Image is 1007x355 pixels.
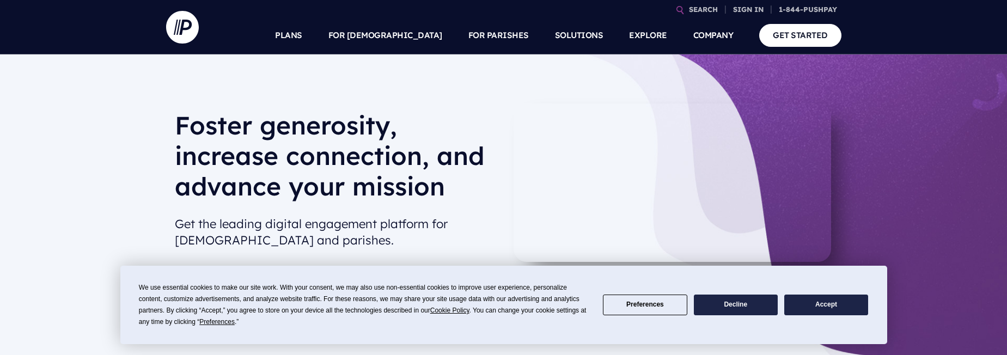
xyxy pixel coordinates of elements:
[175,110,495,210] h1: Foster generosity, increase connection, and advance your mission
[468,16,529,54] a: FOR PARISHES
[555,16,603,54] a: SOLUTIONS
[175,211,495,254] h2: Get the leading digital engagement platform for [DEMOGRAPHIC_DATA] and parishes.
[139,282,590,328] div: We use essential cookies to make our site work. With your consent, we may also use non-essential ...
[603,295,687,316] button: Preferences
[430,307,469,314] span: Cookie Policy
[784,295,868,316] button: Accept
[759,24,841,46] a: GET STARTED
[629,16,667,54] a: EXPLORE
[694,295,778,316] button: Decline
[693,16,734,54] a: COMPANY
[199,318,235,326] span: Preferences
[328,16,442,54] a: FOR [DEMOGRAPHIC_DATA]
[275,16,302,54] a: PLANS
[120,266,887,344] div: Cookie Consent Prompt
